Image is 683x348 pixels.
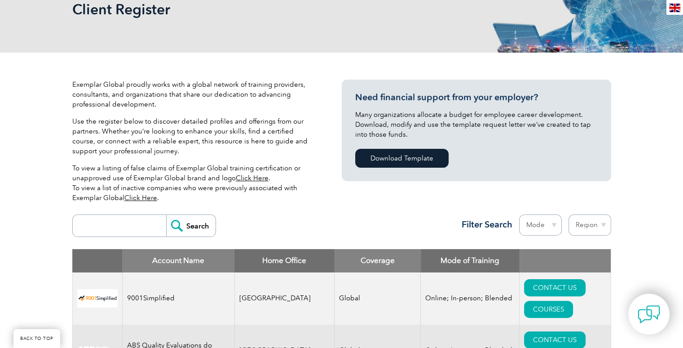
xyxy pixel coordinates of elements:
p: Use the register below to discover detailed profiles and offerings from our partners. Whether you... [72,116,315,156]
a: Download Template [355,149,449,168]
input: Search [166,215,216,236]
h2: Client Register [72,2,449,17]
p: To view a listing of false claims of Exemplar Global training certification or unapproved use of ... [72,163,315,203]
th: : activate to sort column ascending [520,249,611,272]
td: Global [335,272,421,325]
a: COURSES [524,301,573,318]
th: Coverage: activate to sort column ascending [335,249,421,272]
img: contact-chat.png [638,303,660,326]
a: Click Here [124,194,157,202]
th: Account Name: activate to sort column descending [122,249,234,272]
td: Online; In-person; Blended [421,272,520,325]
img: en [669,4,680,12]
a: BACK TO TOP [13,329,60,348]
th: Home Office: activate to sort column ascending [234,249,335,272]
th: Mode of Training: activate to sort column ascending [421,249,520,272]
p: Many organizations allocate a budget for employee career development. Download, modify and use th... [355,110,598,139]
h3: Need financial support from your employer? [355,92,598,103]
a: Click Here [236,174,269,182]
h3: Filter Search [456,219,512,230]
td: 9001Simplified [122,272,234,325]
a: CONTACT US [524,279,586,296]
img: 37c9c059-616f-eb11-a812-002248153038-logo.png [77,289,118,308]
td: [GEOGRAPHIC_DATA] [234,272,335,325]
p: Exemplar Global proudly works with a global network of training providers, consultants, and organ... [72,80,315,109]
